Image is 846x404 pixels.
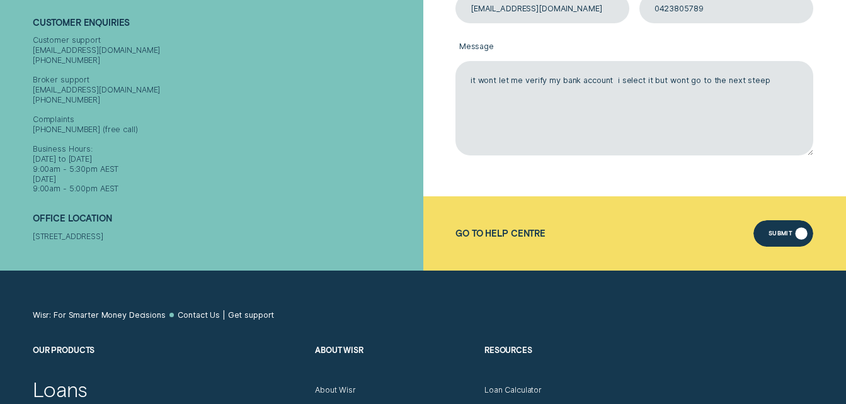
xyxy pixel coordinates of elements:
h2: Our Products [33,345,306,385]
a: Contact Us | Get support [178,310,274,320]
h2: Customer Enquiries [33,18,418,35]
a: Loan Calculator [484,385,542,395]
div: [STREET_ADDRESS] [33,231,418,241]
div: Customer support [EMAIL_ADDRESS][DOMAIN_NAME] [PHONE_NUMBER] Broker support [EMAIL_ADDRESS][DOMAI... [33,35,418,194]
a: Loans [33,376,88,402]
a: Go to Help Centre [455,228,546,238]
textarea: it wont let me verify my bank account i select it but wont go to the next steep [455,61,813,156]
a: About Wisr [315,385,356,395]
h2: Resources [484,345,644,385]
label: Message [455,33,813,60]
h2: About Wisr [315,345,474,385]
h2: Office Location [33,213,418,231]
a: Wisr: For Smarter Money Decisions [33,310,166,320]
button: Submit [753,220,813,247]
